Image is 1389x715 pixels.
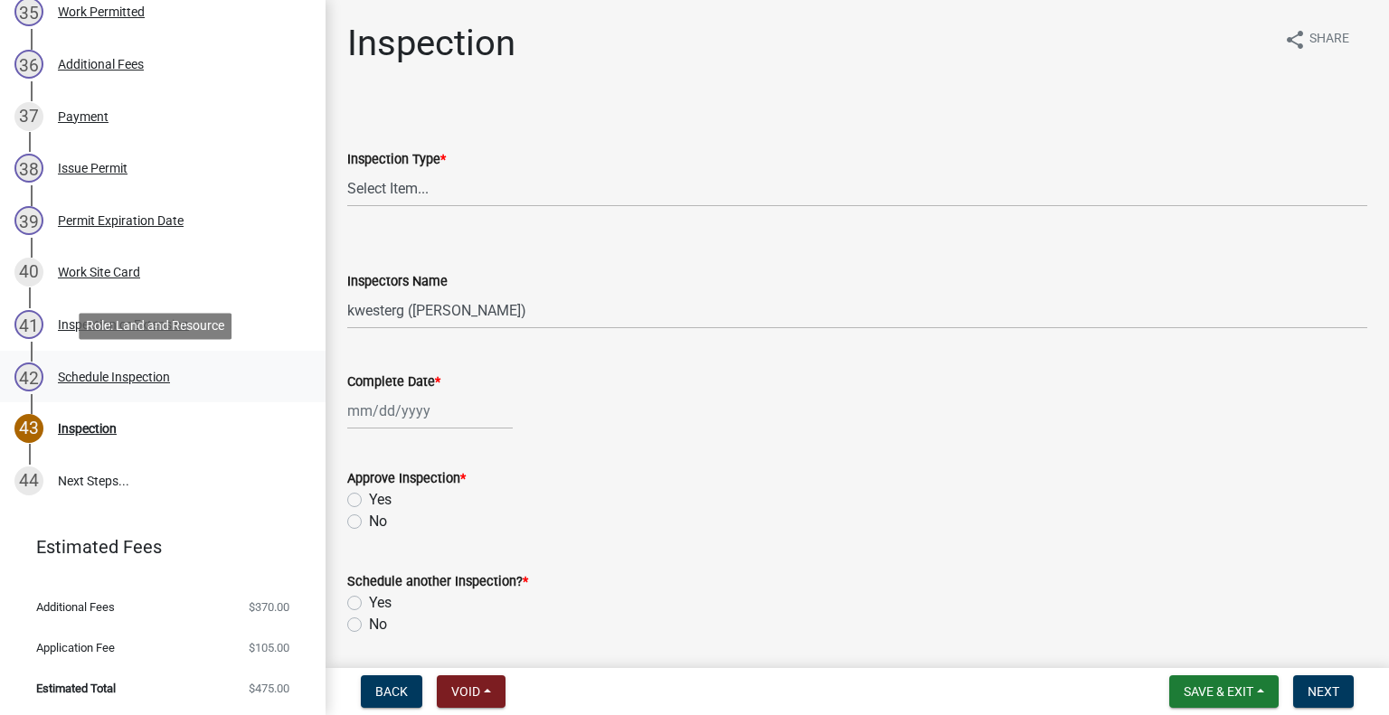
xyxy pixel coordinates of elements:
[58,110,109,123] div: Payment
[1270,22,1364,57] button: shareShare
[14,258,43,287] div: 40
[14,362,43,391] div: 42
[437,675,506,708] button: Void
[1184,684,1253,699] span: Save & Exit
[14,310,43,339] div: 41
[36,682,116,694] span: Estimated Total
[14,414,43,443] div: 43
[1169,675,1279,708] button: Save & Exit
[58,58,144,71] div: Additional Fees
[14,50,43,79] div: 36
[369,511,387,532] label: No
[14,154,43,183] div: 38
[347,22,515,65] h1: Inspection
[14,102,43,131] div: 37
[369,592,392,614] label: Yes
[36,601,115,613] span: Additional Fees
[14,466,43,495] div: 44
[58,422,117,435] div: Inspection
[347,576,528,588] label: Schedule another Inspection?
[58,162,128,174] div: Issue Permit
[347,376,440,389] label: Complete Date
[249,642,289,654] span: $105.00
[14,206,43,235] div: 39
[1284,29,1306,51] i: share
[58,371,170,383] div: Schedule Inspection
[347,276,448,288] label: Inspectors Name
[347,473,466,485] label: Approve Inspection
[58,5,145,18] div: Work Permitted
[369,614,387,635] label: No
[249,601,289,613] span: $370.00
[369,489,392,511] label: Yes
[347,154,446,166] label: Inspection Type
[249,682,289,694] span: $475.00
[79,313,231,339] div: Role: Land and Resource
[14,529,297,565] a: Estimated Fees
[375,684,408,699] span: Back
[347,392,513,429] input: mm/dd/yyyy
[36,642,115,654] span: Application Fee
[361,675,422,708] button: Back
[1308,684,1339,699] span: Next
[451,684,480,699] span: Void
[58,318,189,331] div: Inspection or Extension
[58,214,184,227] div: Permit Expiration Date
[58,266,140,278] div: Work Site Card
[1309,29,1349,51] span: Share
[1293,675,1354,708] button: Next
